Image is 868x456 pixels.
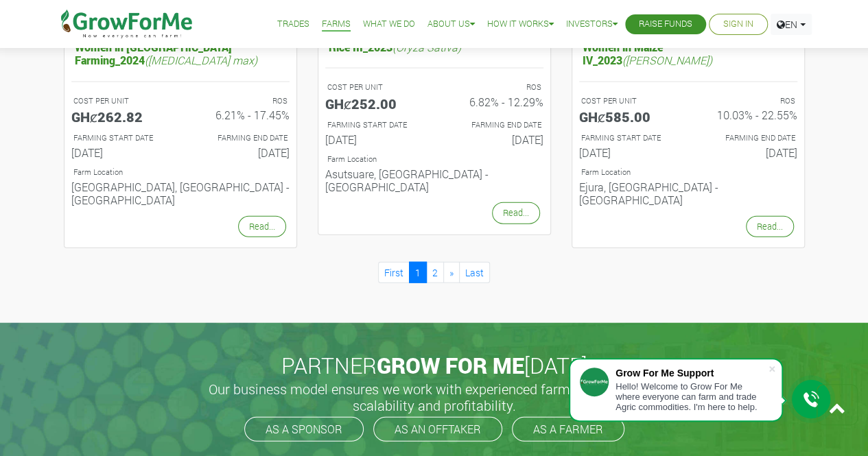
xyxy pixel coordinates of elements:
p: ROS [447,82,541,93]
p: FARMING END DATE [701,132,795,144]
h6: Asutsuare, [GEOGRAPHIC_DATA] - [GEOGRAPHIC_DATA] [325,167,543,193]
p: FARMING START DATE [73,132,168,144]
a: Read... [238,216,286,237]
p: Location of Farm [581,167,795,178]
h6: [DATE] [445,133,543,146]
h6: 6.21% - 17.45% [191,108,290,121]
i: ([PERSON_NAME]) [622,53,712,67]
h6: [DATE] [699,146,797,159]
a: 2 [426,262,444,283]
h5: GHȼ585.00 [579,108,678,125]
h2: PARTNER [DATE] [59,352,810,379]
p: FARMING START DATE [581,132,676,144]
a: What We Do [363,17,415,32]
a: Raise Funds [639,17,692,32]
a: AS A SPONSOR [244,417,364,442]
h6: Ejura, [GEOGRAPHIC_DATA] - [GEOGRAPHIC_DATA] [579,180,797,206]
a: First [378,262,410,283]
p: ROS [193,95,288,107]
h6: 6.82% - 12.29% [445,95,543,108]
h5: Women in Maize IV_2023 [579,37,797,70]
a: Sign In [723,17,753,32]
h6: [DATE] [325,133,424,146]
p: COST PER UNIT [327,82,422,93]
p: Location of Farm [73,167,288,178]
a: Read... [492,202,540,224]
p: COST PER UNIT [73,95,168,107]
a: Investors [566,17,618,32]
a: About Us [427,17,475,32]
h5: GHȼ252.00 [325,95,424,112]
a: AS A FARMER [512,417,624,442]
p: FARMING END DATE [193,132,288,144]
a: Farms [322,17,351,32]
p: FARMING END DATE [447,119,541,131]
h5: GHȼ262.82 [71,108,170,125]
div: Grow For Me Support [615,368,768,379]
i: ([MEDICAL_DATA] max) [145,53,257,67]
h6: [GEOGRAPHIC_DATA], [GEOGRAPHIC_DATA] - [GEOGRAPHIC_DATA] [71,180,290,206]
a: How it Works [487,17,554,32]
h5: Women in [GEOGRAPHIC_DATA] Farming_2024 [71,37,290,70]
a: AS AN OFFTAKER [373,417,502,442]
a: EN [771,14,812,35]
p: ROS [701,95,795,107]
span: GROW FOR ME [377,350,524,380]
p: FARMING START DATE [327,119,422,131]
h6: [DATE] [191,146,290,159]
p: Location of Farm [327,154,541,165]
nav: Page Navigation [64,262,805,283]
h6: [DATE] [71,146,170,159]
a: Last [459,262,490,283]
p: COST PER UNIT [581,95,676,107]
h6: [DATE] [579,146,678,159]
span: » [449,266,454,279]
h6: 10.03% - 22.55% [699,108,797,121]
h5: Our business model ensures we work with experienced farmers to promote scalability and profitabil... [194,381,675,413]
a: Read... [746,216,794,237]
div: Hello! Welcome to Grow For Me where everyone can farm and trade Agric commodities. I'm here to help. [615,381,768,412]
a: 1 [409,262,427,283]
a: Trades [277,17,309,32]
